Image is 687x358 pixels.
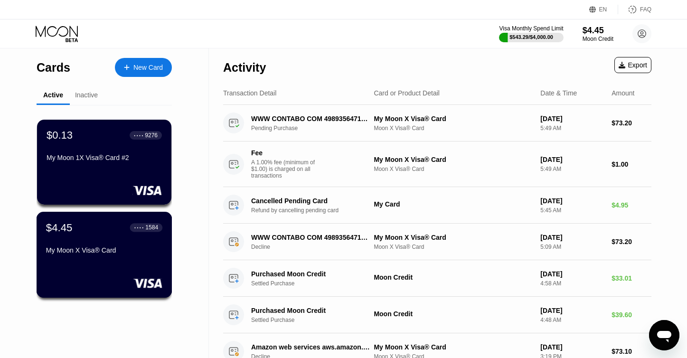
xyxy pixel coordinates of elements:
[374,244,533,250] div: Moon X Visa® Card
[251,280,380,287] div: Settled Purchase
[599,6,607,13] div: EN
[251,234,371,241] div: WWW CONTABO COM 4989356471771DE
[374,343,533,351] div: My Moon X Visa® Card
[223,187,651,224] div: Cancelled Pending CardRefund by cancelling pending cardMy Card[DATE]5:45 AM$4.95
[251,115,371,122] div: WWW CONTABO COM 4989356471771DE
[251,125,380,132] div: Pending Purchase
[499,25,563,42] div: Visa Monthly Spend Limit$543.29/$4,000.00
[583,36,613,42] div: Moon Credit
[589,5,618,14] div: EN
[223,297,651,333] div: Purchased Moon CreditSettled PurchaseMoon Credit[DATE]4:48 AM$39.60
[43,91,63,99] div: Active
[374,310,533,318] div: Moon Credit
[374,166,533,172] div: Moon X Visa® Card
[47,129,73,141] div: $0.13
[619,61,647,69] div: Export
[145,224,158,231] div: 1584
[540,317,604,323] div: 4:48 AM
[540,125,604,132] div: 5:49 AM
[540,207,604,214] div: 5:45 AM
[374,115,533,122] div: My Moon X Visa® Card
[47,154,162,161] div: My Moon 1X Visa® Card #2
[37,120,171,205] div: $0.13● ● ● ●9276My Moon 1X Visa® Card #2
[612,238,651,245] div: $73.20
[540,115,604,122] div: [DATE]
[251,317,380,323] div: Settled Purchase
[614,57,651,73] div: Export
[583,26,613,36] div: $4.45
[540,166,604,172] div: 5:49 AM
[612,311,651,319] div: $39.60
[75,91,98,99] div: Inactive
[583,26,613,42] div: $4.45Moon Credit
[37,61,70,75] div: Cards
[223,105,651,141] div: WWW CONTABO COM 4989356471771DEPending PurchaseMy Moon X Visa® CardMoon X Visa® Card[DATE]5:49 AM...
[374,89,440,97] div: Card or Product Detail
[612,274,651,282] div: $33.01
[223,260,651,297] div: Purchased Moon CreditSettled PurchaseMoon Credit[DATE]4:58 AM$33.01
[133,64,163,72] div: New Card
[223,61,266,75] div: Activity
[251,270,371,278] div: Purchased Moon Credit
[251,244,380,250] div: Decline
[134,226,144,229] div: ● ● ● ●
[251,159,322,179] div: A 1.00% fee (minimum of $1.00) is charged on all transactions
[374,234,533,241] div: My Moon X Visa® Card
[251,207,380,214] div: Refund by cancelling pending card
[37,212,171,297] div: $4.45● ● ● ●1584My Moon X Visa® Card
[223,141,651,187] div: FeeA 1.00% fee (minimum of $1.00) is charged on all transactionsMy Moon X Visa® CardMoon X Visa® ...
[115,58,172,77] div: New Card
[612,348,651,355] div: $73.10
[46,246,162,254] div: My Moon X Visa® Card
[612,201,651,209] div: $4.95
[374,273,533,281] div: Moon Credit
[540,244,604,250] div: 5:09 AM
[540,343,604,351] div: [DATE]
[374,200,533,208] div: My Card
[251,343,371,351] div: Amazon web services aws.amazon.coUS
[251,307,371,314] div: Purchased Moon Credit
[649,320,679,350] iframe: Button to launch messaging window
[540,270,604,278] div: [DATE]
[540,89,577,97] div: Date & Time
[612,89,634,97] div: Amount
[540,280,604,287] div: 4:58 AM
[251,149,318,157] div: Fee
[540,156,604,163] div: [DATE]
[374,156,533,163] div: My Moon X Visa® Card
[540,234,604,241] div: [DATE]
[618,5,651,14] div: FAQ
[223,89,276,97] div: Transaction Detail
[612,119,651,127] div: $73.20
[540,197,604,205] div: [DATE]
[46,221,73,234] div: $4.45
[374,125,533,132] div: Moon X Visa® Card
[134,134,143,137] div: ● ● ● ●
[509,34,553,40] div: $543.29 / $4,000.00
[640,6,651,13] div: FAQ
[223,224,651,260] div: WWW CONTABO COM 4989356471771DEDeclineMy Moon X Visa® CardMoon X Visa® Card[DATE]5:09 AM$73.20
[612,160,651,168] div: $1.00
[251,197,371,205] div: Cancelled Pending Card
[145,132,158,139] div: 9276
[540,307,604,314] div: [DATE]
[499,25,563,32] div: Visa Monthly Spend Limit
